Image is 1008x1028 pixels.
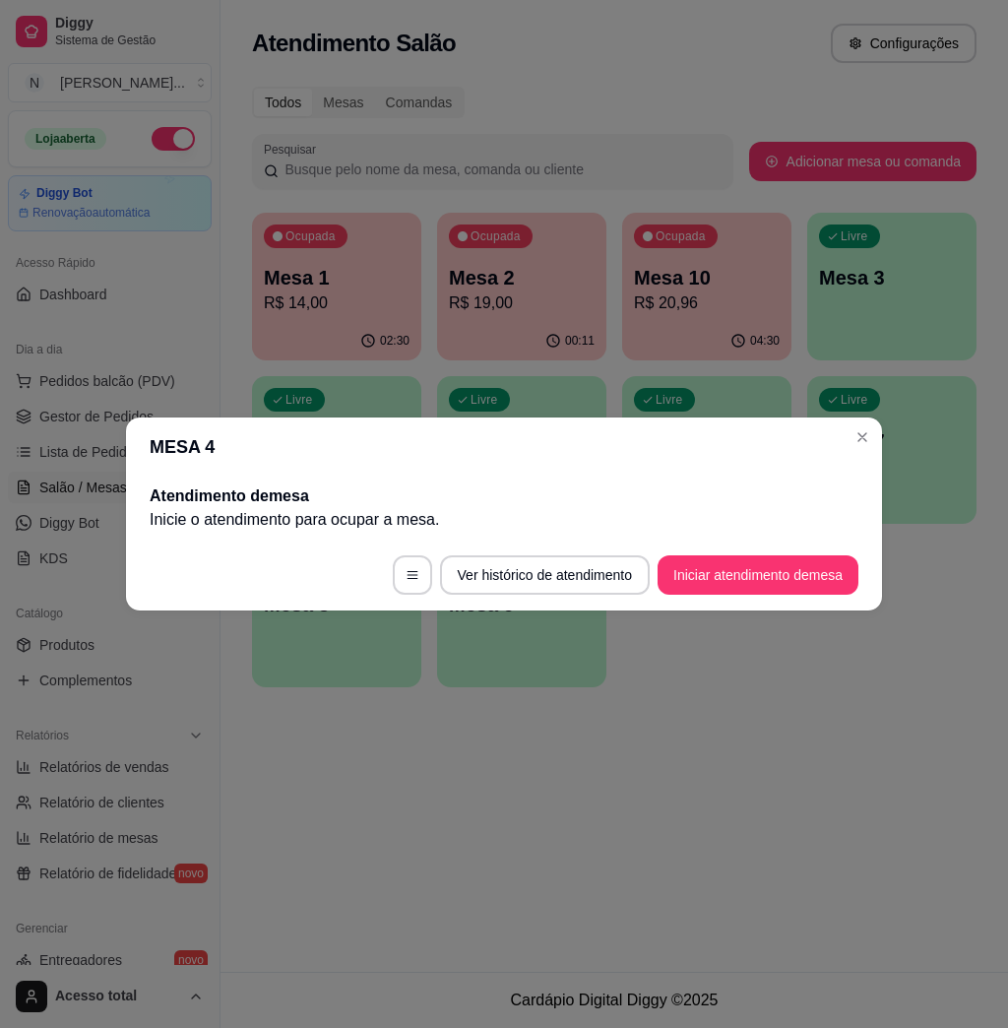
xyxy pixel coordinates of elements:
button: Iniciar atendimento demesa [658,555,858,595]
button: Close [847,421,878,453]
header: MESA 4 [126,418,882,477]
h2: Atendimento de mesa [150,484,858,508]
button: Ver histórico de atendimento [440,555,650,595]
p: Inicie o atendimento para ocupar a mesa . [150,508,858,532]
